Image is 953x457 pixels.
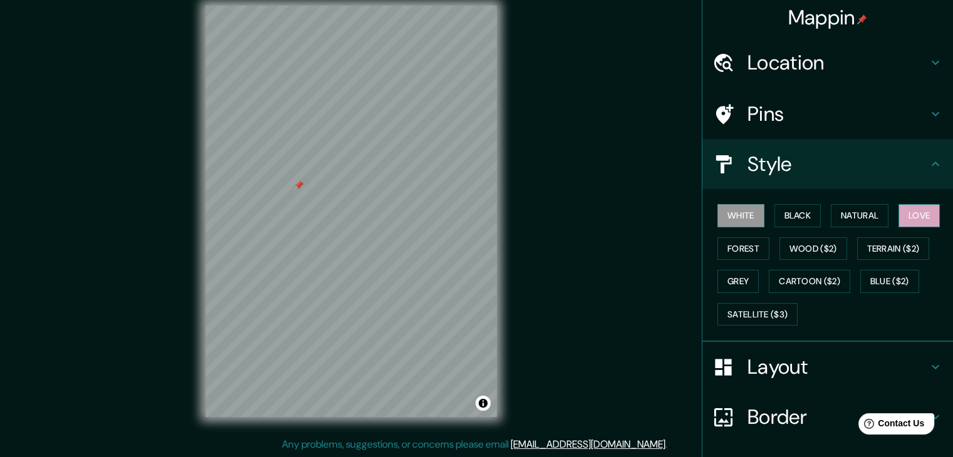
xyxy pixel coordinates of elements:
a: [EMAIL_ADDRESS][DOMAIN_NAME] [511,438,665,451]
button: Blue ($2) [860,270,919,293]
button: Natural [831,204,888,227]
button: Cartoon ($2) [769,270,850,293]
div: . [667,437,669,452]
div: Layout [702,342,953,392]
button: Wood ($2) [779,237,847,260]
h4: Layout [747,354,928,379]
button: Love [898,204,940,227]
div: Location [702,38,953,88]
div: Border [702,392,953,442]
button: Toggle attribution [476,396,491,411]
button: Black [774,204,821,227]
button: Forest [717,237,769,260]
h4: Style [747,151,928,177]
p: Any problems, suggestions, or concerns please email . [282,437,667,452]
button: Satellite ($3) [717,303,798,326]
h4: Location [747,50,928,75]
h4: Border [747,404,928,429]
h4: Mappin [788,5,868,30]
div: Style [702,139,953,189]
iframe: Help widget launcher [841,408,939,443]
canvas: Map [206,6,497,417]
h4: Pins [747,101,928,126]
button: White [717,204,764,227]
img: pin-icon.png [857,14,867,24]
button: Terrain ($2) [857,237,930,260]
div: . [669,437,672,452]
div: Pins [702,89,953,139]
button: Grey [717,270,759,293]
